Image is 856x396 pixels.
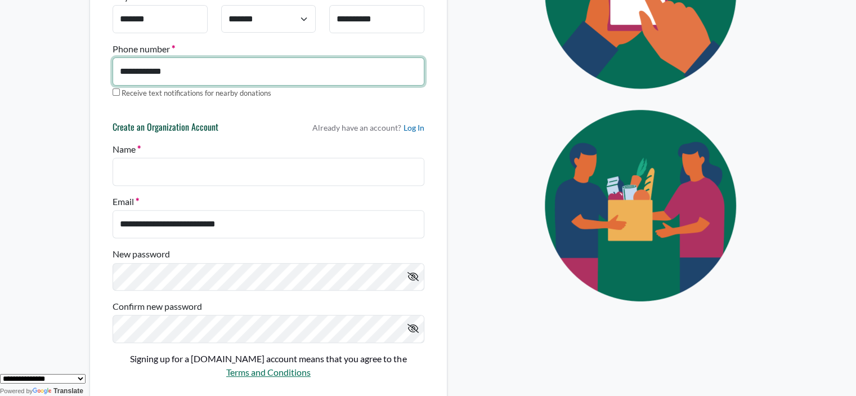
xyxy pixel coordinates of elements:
[113,352,424,366] p: Signing up for a [DOMAIN_NAME] account means that you agree to the
[113,143,141,156] label: Name
[113,195,139,208] label: Email
[113,300,202,313] label: Confirm new password
[113,122,218,137] h6: Create an Organization Account
[312,122,424,134] p: Already have an account?
[33,388,53,395] img: Google Translate
[113,247,170,261] label: New password
[122,88,271,99] label: Receive text notifications for nearby donations
[404,122,424,134] a: Log In
[519,99,767,312] img: Eye Icon
[113,42,175,56] label: Phone number
[33,387,83,395] a: Translate
[226,367,311,377] a: Terms and Conditions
